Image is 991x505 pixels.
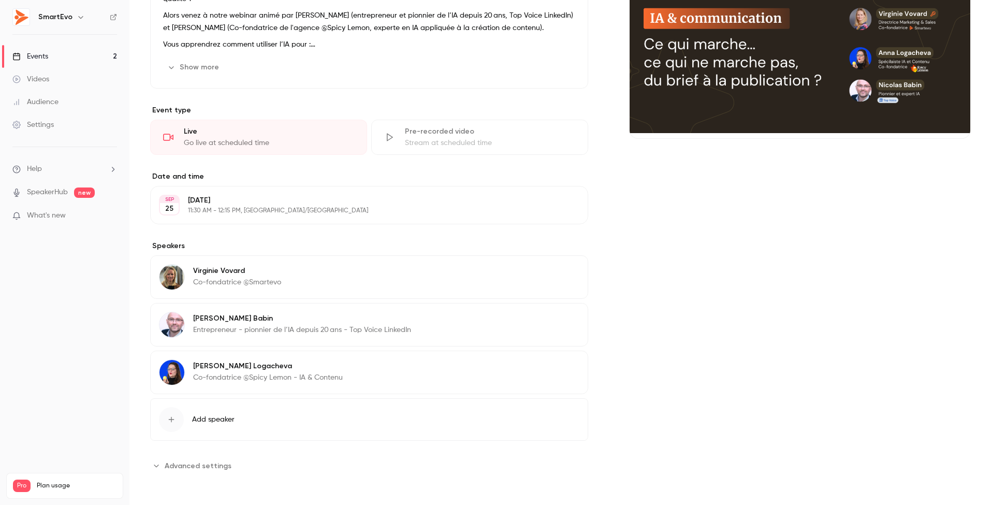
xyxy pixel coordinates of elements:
[12,74,49,84] div: Videos
[405,138,575,148] div: Stream at scheduled time
[150,398,588,441] button: Add speaker
[150,351,588,394] div: Anna Logacheva[PERSON_NAME] LogachevaCo-fondatrice @Spicy Lemon - IA & Contenu
[12,97,59,107] div: Audience
[150,171,588,182] label: Date and time
[74,187,95,198] span: new
[27,164,42,175] span: Help
[193,277,281,287] p: Co-fondatrice @Smartevo
[193,313,411,324] p: [PERSON_NAME] Babin
[159,360,184,385] img: Anna Logacheva
[13,480,31,492] span: Pro
[371,120,588,155] div: Pre-recorded videoStream at scheduled time
[193,325,411,335] p: Entrepreneur - pionnier de l’IA depuis 20 ans - Top Voice LinkedIn
[27,187,68,198] a: SpeakerHub
[150,241,588,251] label: Speakers
[184,138,354,148] div: Go live at scheduled time
[184,126,354,137] div: Live
[163,9,575,34] p: Alors venez à notre webinar animé par [PERSON_NAME] (entrepreneur et pionnier de l’IA depuis 20 a...
[405,126,575,137] div: Pre-recorded video
[13,9,30,25] img: SmartEvo
[165,460,231,471] span: Advanced settings
[193,361,343,371] p: [PERSON_NAME] Logacheva
[150,120,367,155] div: LiveGo live at scheduled time
[150,303,588,347] div: Nicolas Babin[PERSON_NAME] BabinEntrepreneur - pionnier de l’IA depuis 20 ans - Top Voice LinkedIn
[163,59,225,76] button: Show more
[160,196,179,203] div: SEP
[38,12,72,22] h6: SmartEvo
[193,266,281,276] p: Virginie Vovard
[150,105,588,116] p: Event type
[188,207,533,215] p: 11:30 AM - 12:15 PM, [GEOGRAPHIC_DATA]/[GEOGRAPHIC_DATA]
[159,312,184,337] img: Nicolas Babin
[150,255,588,299] div: Virginie VovardVirginie VovardCo-fondatrice @Smartevo
[150,457,238,474] button: Advanced settings
[12,120,54,130] div: Settings
[27,210,66,221] span: What's new
[163,38,575,51] p: Vous apprendrez comment utiliser l’IA pour :
[188,195,533,206] p: [DATE]
[193,372,343,383] p: Co-fondatrice @Spicy Lemon - IA & Contenu
[37,482,116,490] span: Plan usage
[159,265,184,290] img: Virginie Vovard
[12,51,48,62] div: Events
[192,414,235,425] span: Add speaker
[165,204,173,214] p: 25
[150,457,588,474] section: Advanced settings
[12,164,117,175] li: help-dropdown-opener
